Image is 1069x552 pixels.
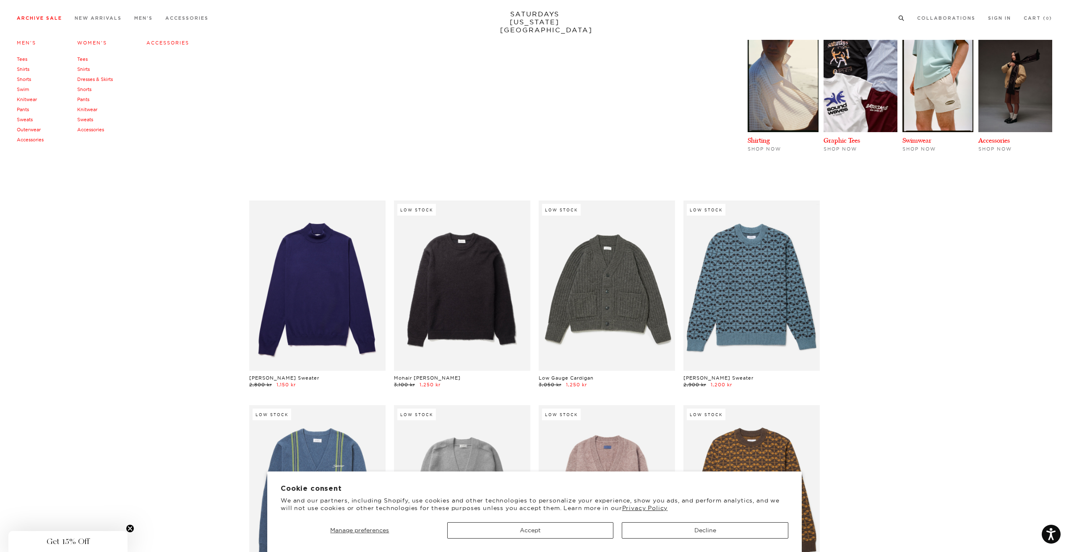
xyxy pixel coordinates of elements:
[988,16,1011,21] a: Sign In
[77,86,91,92] a: Shorts
[77,96,89,102] a: Pants
[75,16,122,21] a: New Arrivals
[683,382,706,388] span: 2,900 kr
[249,375,319,381] a: [PERSON_NAME] Sweater
[917,16,975,21] a: Collaborations
[249,382,272,388] span: 2,800 kr
[276,382,296,388] span: 1,150 kr
[539,375,594,381] a: Low Gauge Cardigan
[420,382,441,388] span: 1,250 kr
[17,107,29,112] a: Pants
[330,526,389,534] span: Manage preferences
[17,96,37,102] a: Knitwear
[253,409,291,420] div: Low Stock
[622,522,788,539] button: Decline
[542,204,581,216] div: Low Stock
[17,137,44,143] a: Accessories
[748,136,770,144] a: Shirting
[539,382,561,388] span: 3,050 kr
[17,117,33,122] a: Sweats
[77,107,97,112] a: Knitwear
[687,409,725,420] div: Low Stock
[281,497,788,512] p: We and our partners, including Shopify, use cookies and other technologies to personalize your ex...
[711,382,732,388] span: 1,200 kr
[17,127,41,133] a: Outerwear
[77,76,113,82] a: Dresses & Skirts
[77,117,93,122] a: Sweats
[17,86,29,92] a: Swim
[8,531,128,552] div: Get 15% OffClose teaser
[17,16,62,21] a: Archive Sale
[17,56,27,62] a: Tees
[397,204,436,216] div: Low Stock
[47,536,89,547] span: Get 15% Off
[902,136,931,144] a: Swimwear
[134,16,153,21] a: Men's
[622,504,668,512] a: Privacy Policy
[500,10,569,34] a: SATURDAYS[US_STATE][GEOGRAPHIC_DATA]
[542,409,581,420] div: Low Stock
[978,136,1010,144] a: Accessories
[281,485,788,493] h2: Cookie consent
[687,204,725,216] div: Low Stock
[165,16,209,21] a: Accessories
[17,76,31,82] a: Shorts
[566,382,587,388] span: 1,250 kr
[17,66,29,72] a: Shirts
[1046,17,1049,21] small: 0
[77,56,88,62] a: Tees
[1024,16,1052,21] a: Cart (0)
[126,524,134,533] button: Close teaser
[77,66,90,72] a: Shirts
[683,375,754,381] a: [PERSON_NAME] Sweater
[281,522,439,539] button: Manage preferences
[17,40,36,46] a: Men's
[394,375,461,381] a: Mohair [PERSON_NAME]
[397,409,436,420] div: Low Stock
[394,382,415,388] span: 3,100 kr
[77,127,104,133] a: Accessories
[77,40,107,46] a: Women's
[824,136,860,144] a: Graphic Tees
[447,522,614,539] button: Accept
[146,40,189,46] a: Accessories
